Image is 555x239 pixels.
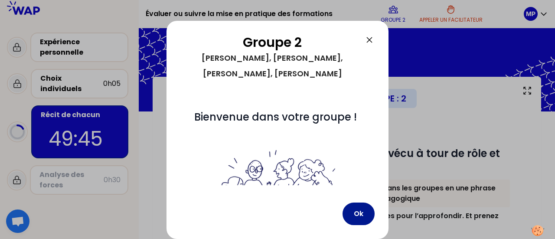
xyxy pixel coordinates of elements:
[209,148,346,231] img: filesOfInstructions%2Fbienvenue%20dans%20votre%20groupe%20-%20petit.png
[180,50,364,82] div: [PERSON_NAME], [PERSON_NAME], [PERSON_NAME], [PERSON_NAME]
[343,203,375,225] button: Ok
[194,110,357,124] span: Bienvenue dans votre groupe !
[180,35,364,50] h2: Groupe 2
